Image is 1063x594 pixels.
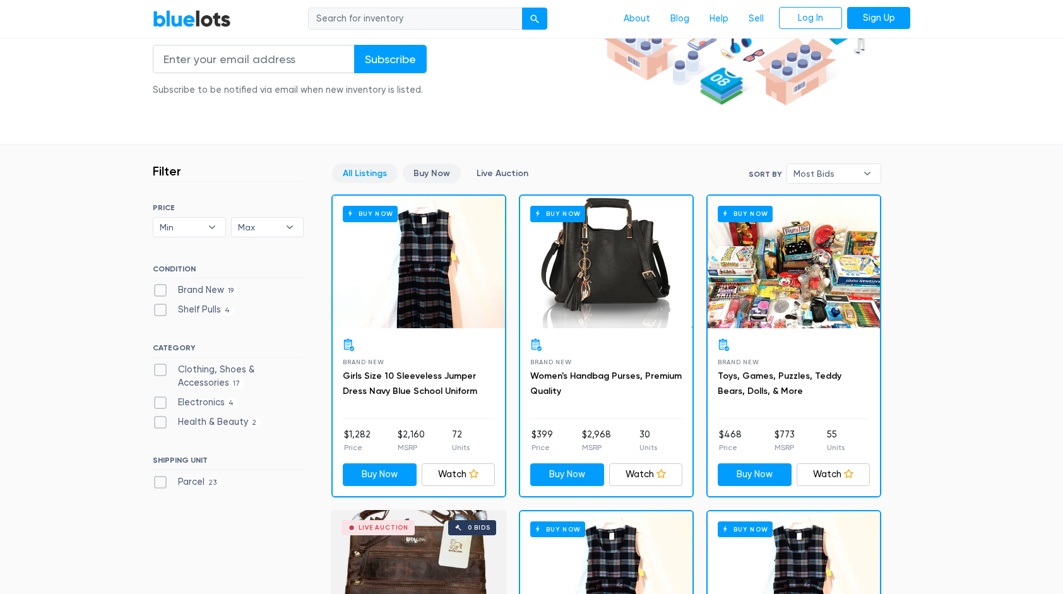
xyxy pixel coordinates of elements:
[153,9,231,28] a: BlueLots
[224,286,238,296] span: 19
[344,428,371,453] li: $1,282
[530,521,585,537] h6: Buy Now
[343,359,384,365] span: Brand New
[153,264,304,278] h6: CONDITION
[276,218,303,237] b: ▾
[248,418,261,428] span: 2
[582,428,611,453] li: $2,968
[779,7,842,30] a: Log In
[531,442,553,453] p: Price
[422,463,496,486] a: Watch
[531,428,553,453] li: $399
[199,218,225,237] b: ▾
[153,456,304,470] h6: SHIPPING UNIT
[530,371,682,396] a: Women's Handbag Purses, Premium Quality
[719,428,742,453] li: $468
[333,196,505,328] a: Buy Now
[582,442,611,453] p: MSRP
[739,7,774,31] a: Sell
[153,45,355,73] input: Enter your email address
[530,206,585,222] h6: Buy Now
[153,396,238,410] label: Electronics
[718,359,759,365] span: Brand New
[708,196,880,328] a: Buy Now
[827,442,845,453] p: Units
[153,363,304,390] label: Clothing, Shoes & Accessories
[797,463,870,486] a: Watch
[530,359,571,365] span: Brand New
[153,475,221,489] label: Parcel
[403,163,461,183] a: Buy Now
[775,428,795,453] li: $773
[466,163,539,183] a: Live Auction
[205,478,221,488] span: 23
[827,428,845,453] li: 55
[308,8,523,30] input: Search for inventory
[153,283,238,297] label: Brand New
[699,7,739,31] a: Help
[793,164,857,183] span: Most Bids
[718,206,773,222] h6: Buy Now
[153,415,261,429] label: Health & Beauty
[398,428,425,453] li: $2,160
[221,306,234,316] span: 4
[398,442,425,453] p: MSRP
[160,218,201,237] span: Min
[332,163,398,183] a: All Listings
[609,463,683,486] a: Watch
[229,379,244,389] span: 17
[153,163,181,179] h3: Filter
[719,442,742,453] p: Price
[660,7,699,31] a: Blog
[359,525,408,531] div: Live Auction
[718,521,773,537] h6: Buy Now
[225,398,238,408] span: 4
[847,7,910,30] a: Sign Up
[718,463,792,486] a: Buy Now
[354,45,427,73] input: Subscribe
[775,442,795,453] p: MSRP
[639,428,657,453] li: 30
[344,442,371,453] p: Price
[520,196,692,328] a: Buy Now
[343,371,477,396] a: Girls Size 10 Sleeveless Jumper Dress Navy Blue School Uniform
[614,7,660,31] a: About
[749,169,781,180] label: Sort By
[639,442,657,453] p: Units
[153,343,304,357] h6: CATEGORY
[153,303,234,317] label: Shelf Pulls
[718,371,841,396] a: Toys, Games, Puzzles, Teddy Bears, Dolls, & More
[343,463,417,486] a: Buy Now
[854,164,881,183] b: ▾
[153,83,427,97] div: Subscribe to be notified via email when new inventory is listed.
[238,218,280,237] span: Max
[452,442,470,453] p: Units
[153,203,304,212] h6: PRICE
[452,428,470,453] li: 72
[468,525,490,531] div: 0 bids
[343,206,398,222] h6: Buy Now
[530,463,604,486] a: Buy Now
